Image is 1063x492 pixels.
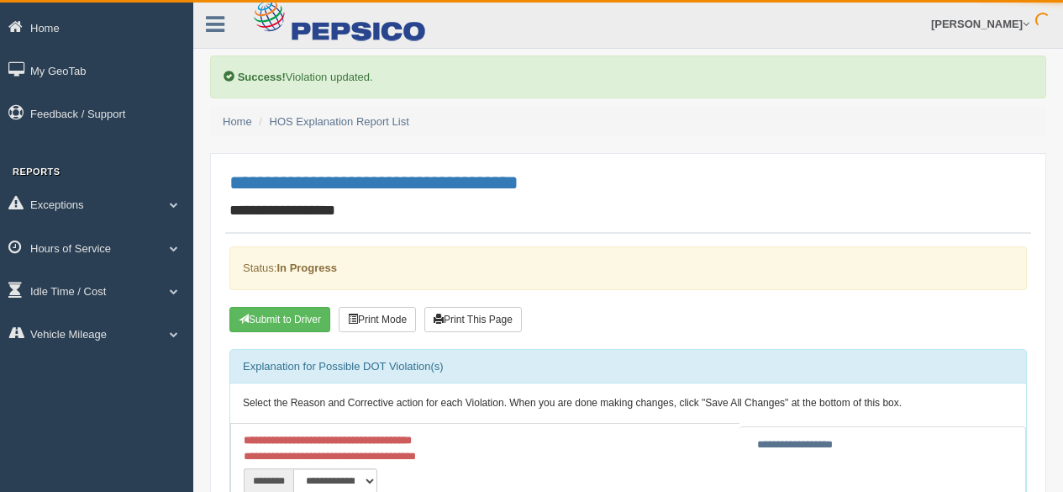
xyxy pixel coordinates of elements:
button: Print This Page [424,307,522,332]
button: Print Mode [339,307,416,332]
div: Explanation for Possible DOT Violation(s) [230,350,1026,384]
strong: In Progress [276,262,337,274]
button: Submit To Driver [229,307,330,332]
div: Violation updated. [210,56,1046,98]
a: Home [223,115,252,128]
div: Status: [229,246,1027,289]
b: Success! [238,71,286,83]
a: HOS Explanation Report List [270,115,409,128]
div: Select the Reason and Corrective action for each Violation. When you are done making changes, cli... [230,384,1026,424]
